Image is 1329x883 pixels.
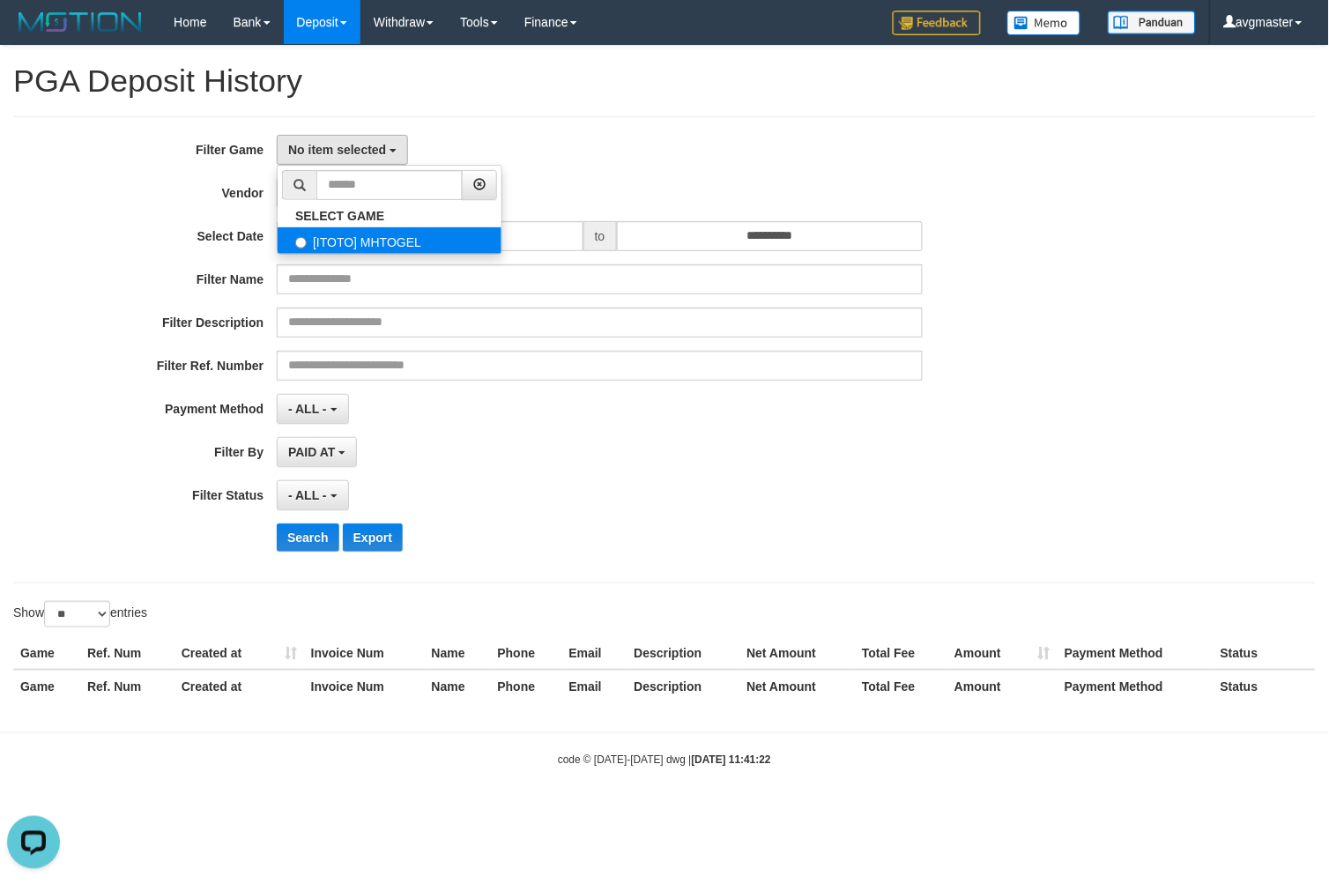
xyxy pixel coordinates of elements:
th: Email [562,670,627,702]
h1: PGA Deposit History [13,63,1316,99]
th: Created at [174,670,304,702]
th: Name [425,637,491,670]
th: Payment Method [1058,670,1214,702]
span: to [583,221,617,251]
th: Phone [491,637,562,670]
th: Net Amount [739,670,855,702]
button: Search [277,523,339,552]
label: [ITOTO] MHTOGEL [278,227,501,254]
strong: [DATE] 11:41:22 [692,754,771,767]
th: Description [627,670,739,702]
th: Invoice Num [304,637,425,670]
label: Show entries [13,601,147,627]
th: Ref. Num [80,670,174,702]
small: code © [DATE]-[DATE] dwg | [558,754,771,767]
button: No item selected [277,135,408,165]
button: - ALL - [277,480,348,510]
button: Open LiveChat chat widget [7,7,60,60]
th: Ref. Num [80,637,174,670]
input: [ITOTO] MHTOGEL [295,237,307,249]
th: Total Fee [855,670,947,702]
th: Created at [174,637,304,670]
th: Game [13,670,80,702]
span: PAID AT [288,445,335,459]
button: PAID AT [277,437,357,467]
th: Description [627,637,739,670]
th: Phone [491,670,562,702]
img: Button%20Memo.svg [1007,11,1081,35]
span: - ALL - [288,402,327,416]
th: Net Amount [739,637,855,670]
th: Amount [947,637,1058,670]
a: SELECT GAME [278,204,501,227]
th: Payment Method [1058,637,1214,670]
th: Game [13,637,80,670]
th: Amount [947,670,1058,702]
th: Total Fee [855,637,947,670]
button: - ALL - [277,394,348,424]
th: Status [1214,670,1316,702]
img: Feedback.jpg [893,11,981,35]
b: SELECT GAME [295,209,384,223]
select: Showentries [44,601,110,627]
th: Email [562,637,627,670]
img: panduan.png [1108,11,1196,34]
span: No item selected [288,143,386,157]
th: Name [425,670,491,702]
button: Export [343,523,403,552]
th: Invoice Num [304,670,425,702]
th: Status [1214,637,1316,670]
img: MOTION_logo.png [13,9,147,35]
span: - ALL - [288,488,327,502]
